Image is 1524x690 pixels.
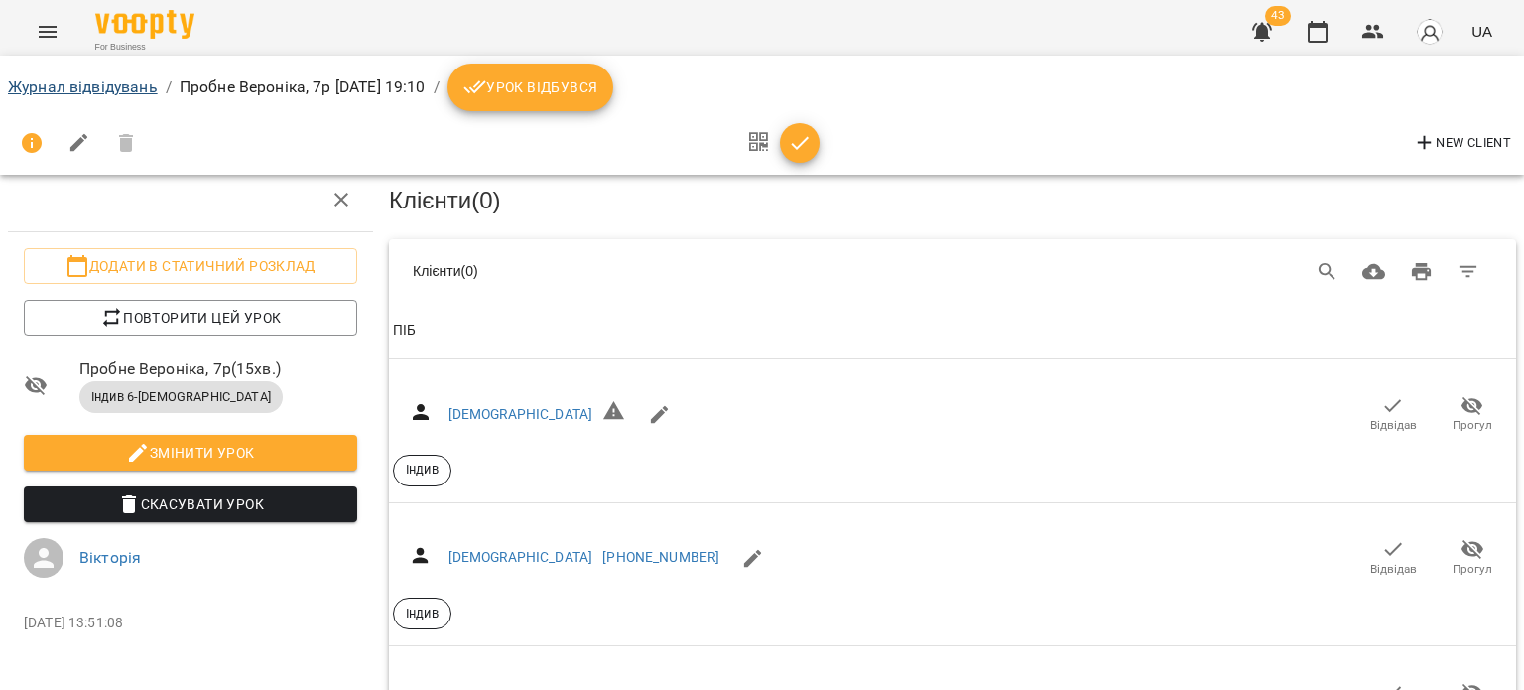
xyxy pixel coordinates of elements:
[1304,248,1351,296] button: Search
[1433,387,1512,443] button: Прогул
[40,441,341,465] span: Змінити урок
[1453,561,1492,578] span: Прогул
[1408,127,1516,159] button: New Client
[448,406,593,422] a: [DEMOGRAPHIC_DATA]
[394,461,450,479] span: Індив
[447,64,614,111] button: Урок відбувся
[389,239,1516,303] div: Table Toolbar
[24,248,357,284] button: Додати в статичний розклад
[602,399,626,431] h6: Невірний формат телефону ${ phone }
[24,614,357,633] p: [DATE] 13:51:08
[95,41,194,54] span: For Business
[79,548,141,567] a: Вікторія
[24,435,357,471] button: Змінити урок
[1350,248,1398,296] button: Завантажити CSV
[1370,417,1417,434] span: Відвідав
[1433,530,1512,586] button: Прогул
[40,254,341,278] span: Додати в статичний розклад
[413,261,891,281] div: Клієнти ( 0 )
[393,319,416,343] div: Sort
[394,605,450,622] span: Індив
[1370,561,1417,578] span: Відвідав
[8,64,1516,111] nav: breadcrumb
[166,75,172,99] li: /
[79,357,357,381] span: Пробне Вероніка, 7р ( 15 хв. )
[1471,21,1492,42] span: UA
[24,300,357,336] button: Повторити цей урок
[24,486,357,522] button: Скасувати Урок
[393,319,416,343] div: ПІБ
[1413,131,1511,155] span: New Client
[8,77,158,96] a: Журнал відвідувань
[1416,18,1444,46] img: avatar_s.png
[1398,248,1446,296] button: Друк
[434,75,440,99] li: /
[1353,387,1433,443] button: Відвідав
[393,319,1512,343] span: ПІБ
[24,8,71,56] button: Menu
[1463,13,1500,50] button: UA
[463,75,598,99] span: Урок відбувся
[95,10,194,39] img: Voopty Logo
[602,549,719,565] a: [PHONE_NUMBER]
[40,306,341,330] span: Повторити цей урок
[1445,248,1492,296] button: Фільтр
[40,492,341,516] span: Скасувати Урок
[1265,6,1291,26] span: 43
[1453,417,1492,434] span: Прогул
[389,188,1516,213] h3: Клієнти ( 0 )
[180,75,426,99] p: Пробне Вероніка, 7р [DATE] 19:10
[79,388,283,406] span: Індив 6-[DEMOGRAPHIC_DATA]
[448,549,593,565] a: [DEMOGRAPHIC_DATA]
[1353,530,1433,586] button: Відвідав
